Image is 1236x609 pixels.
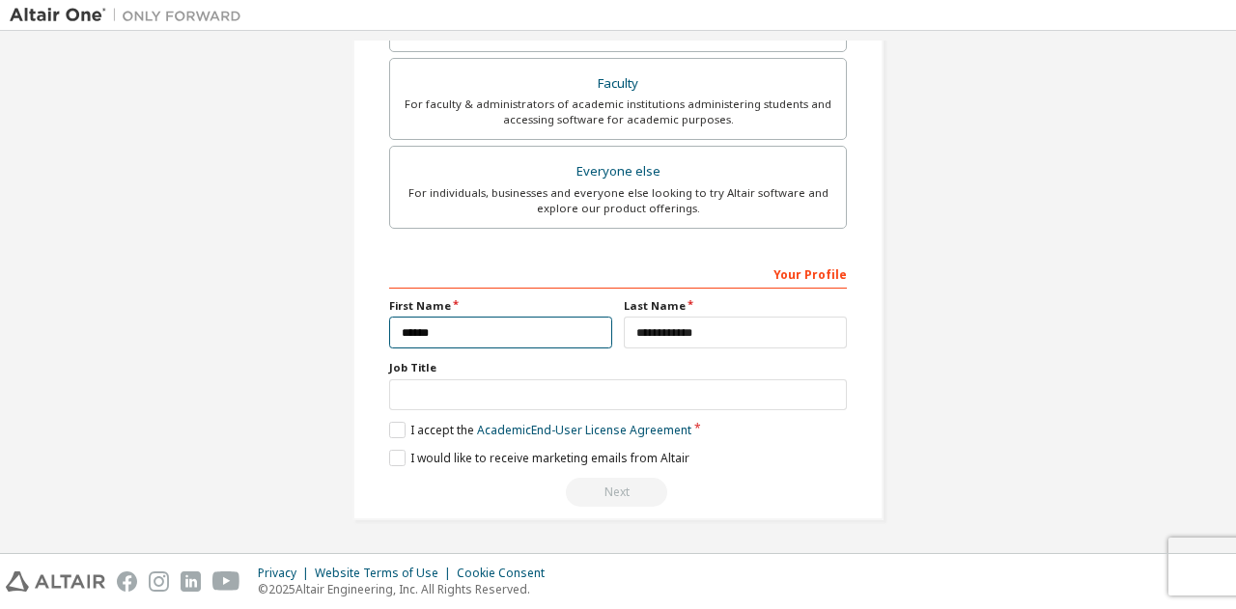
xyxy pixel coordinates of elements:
div: Your Profile [389,258,847,289]
label: I would like to receive marketing emails from Altair [389,450,689,466]
div: Read and acccept EULA to continue [389,478,847,507]
label: I accept the [389,422,691,438]
div: Cookie Consent [457,566,556,581]
img: instagram.svg [149,571,169,592]
div: Privacy [258,566,315,581]
div: Website Terms of Use [315,566,457,581]
div: Faculty [402,70,834,97]
img: altair_logo.svg [6,571,105,592]
label: Last Name [624,298,847,314]
img: facebook.svg [117,571,137,592]
div: For individuals, businesses and everyone else looking to try Altair software and explore our prod... [402,185,834,216]
img: Altair One [10,6,251,25]
img: youtube.svg [212,571,240,592]
div: Everyone else [402,158,834,185]
img: linkedin.svg [181,571,201,592]
a: Academic End-User License Agreement [477,422,691,438]
p: © 2025 Altair Engineering, Inc. All Rights Reserved. [258,581,556,597]
div: For faculty & administrators of academic institutions administering students and accessing softwa... [402,97,834,127]
label: First Name [389,298,612,314]
label: Job Title [389,360,847,375]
